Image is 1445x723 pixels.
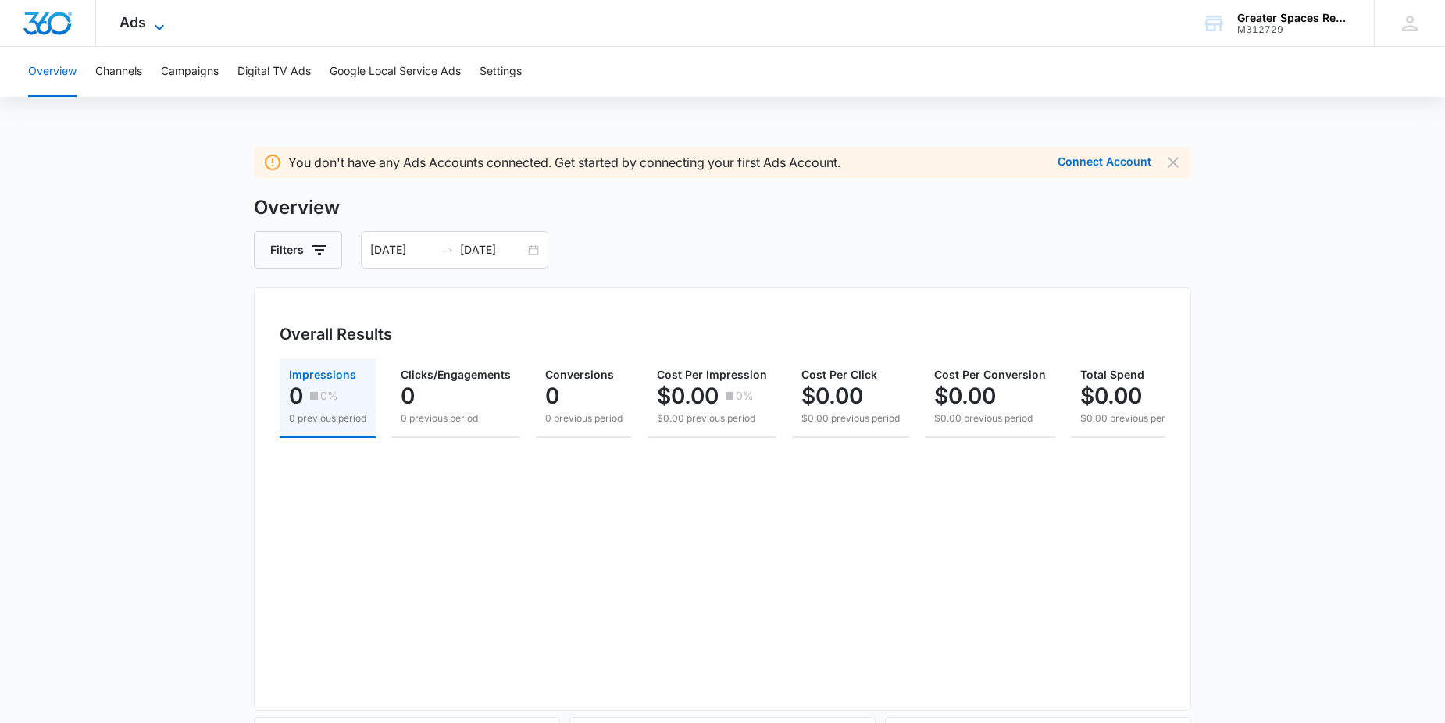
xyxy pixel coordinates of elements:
p: 0 [289,383,303,408]
span: Cost Per Click [801,368,877,381]
button: Filters [254,231,342,269]
input: End date [460,241,525,258]
p: $0.00 [934,383,996,408]
p: You don't have any Ads Accounts connected. Get started by connecting your first Ads Account. [288,153,840,172]
span: Conversions [545,368,614,381]
p: $0.00 [801,383,863,408]
h3: Overall Results [280,322,392,346]
span: swap-right [441,244,454,256]
p: $0.00 previous period [657,411,767,426]
p: $0.00 previous period [801,411,900,426]
p: 0% [320,390,338,401]
button: Overview [28,47,77,97]
p: $0.00 [1080,383,1142,408]
div: account id [1237,24,1351,35]
button: Connect Account [1058,156,1151,167]
button: Digital TV Ads [237,47,311,97]
span: Ads [120,14,146,30]
button: Google Local Service Ads [330,47,461,97]
p: 0% [736,390,754,401]
p: $0.00 previous period [1080,411,1179,426]
button: Campaigns [161,47,219,97]
button: Dismiss [1164,153,1182,172]
p: 0 [545,383,559,408]
div: account name [1237,12,1351,24]
span: Clicks/Engagements [401,368,511,381]
p: 0 previous period [289,411,366,426]
span: to [441,244,454,256]
input: Start date [370,241,435,258]
span: Impressions [289,368,356,381]
span: Cost Per Impression [657,368,767,381]
span: Cost Per Conversion [934,368,1046,381]
p: 0 previous period [545,411,623,426]
p: $0.00 previous period [934,411,1046,426]
p: 0 previous period [401,411,511,426]
h3: Overview [254,194,1191,222]
button: Channels [95,47,142,97]
p: $0.00 [657,383,719,408]
span: Total Spend [1080,368,1144,381]
p: 0 [401,383,415,408]
button: Settings [480,47,522,97]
